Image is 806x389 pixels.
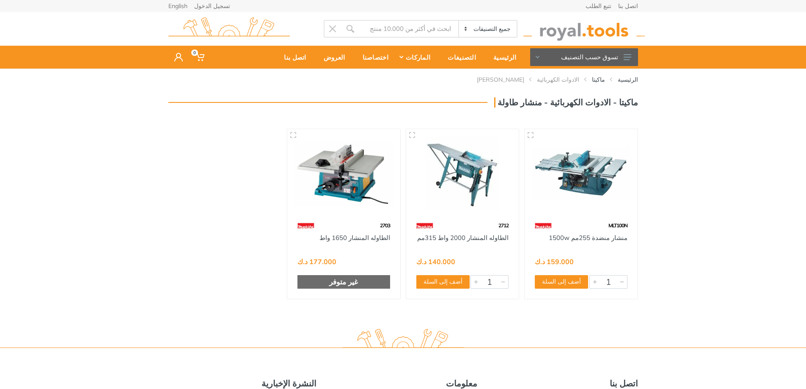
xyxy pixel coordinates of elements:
[436,48,482,66] div: التصنيفات
[494,97,638,108] h3: ماكيتا - الادوات الكهربائية - منشار طاولة
[535,218,552,233] img: 42.webp
[586,3,611,9] a: تتبع الطلب
[464,75,524,84] li: [PERSON_NAME]
[537,75,579,84] a: الادوات الكهربائية
[351,48,394,66] div: اختصاصنا
[168,3,187,9] a: English
[168,17,290,41] img: royal.tools Logo
[380,222,390,229] span: 2703
[416,275,470,289] button: أضف إلى السلة
[523,17,645,41] img: royal.tools Logo
[535,258,574,265] div: 159.000 د.ك
[416,258,455,265] div: 140.000 د.ك
[295,137,393,210] img: Royal Tools - الطاوله المنشار 1650 واط
[189,46,210,69] a: 0
[417,234,509,242] a: الطاوله المنشار 2000 واط 315مم
[490,378,638,389] h5: اتصل بنا
[312,46,351,69] a: العروض
[482,48,522,66] div: الرئيسية
[351,46,394,69] a: اختصاصنا
[535,275,588,289] button: أضف إلى السلة
[312,48,351,66] div: العروض
[532,137,630,210] img: Royal Tools - منشار منضدة 255مم 1500w
[530,48,638,66] button: تسوق حسب التصنيف
[618,75,638,84] a: الرئيسية
[394,48,436,66] div: الماركات
[618,3,638,9] a: اتصل بنا
[608,222,627,229] span: MLT100N
[272,48,312,66] div: اتصل بنا
[342,329,464,352] img: royal.tools Logo
[329,378,477,389] h5: معلومات
[297,275,390,289] div: غير متوفر
[498,222,509,229] span: 2712
[592,75,605,84] a: ماكيتا
[194,3,230,9] a: تسجيل الدخول
[458,21,516,37] select: Category
[297,258,336,265] div: 177.000 د.ك
[168,75,638,84] nav: breadcrumb
[272,46,312,69] a: اتصل بنا
[168,378,316,389] h5: النشرة الإخبارية
[191,50,198,56] span: 0
[297,218,314,233] img: 42.webp
[319,234,390,242] a: الطاوله المنشار 1650 واط
[436,46,482,69] a: التصنيفات
[359,20,459,38] input: Site search
[482,46,522,69] a: الرئيسية
[416,218,433,233] img: 42.webp
[549,234,627,242] a: منشار منضدة 255مم 1500w
[414,137,512,210] img: Royal Tools - الطاوله المنشار 2000 واط 315مم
